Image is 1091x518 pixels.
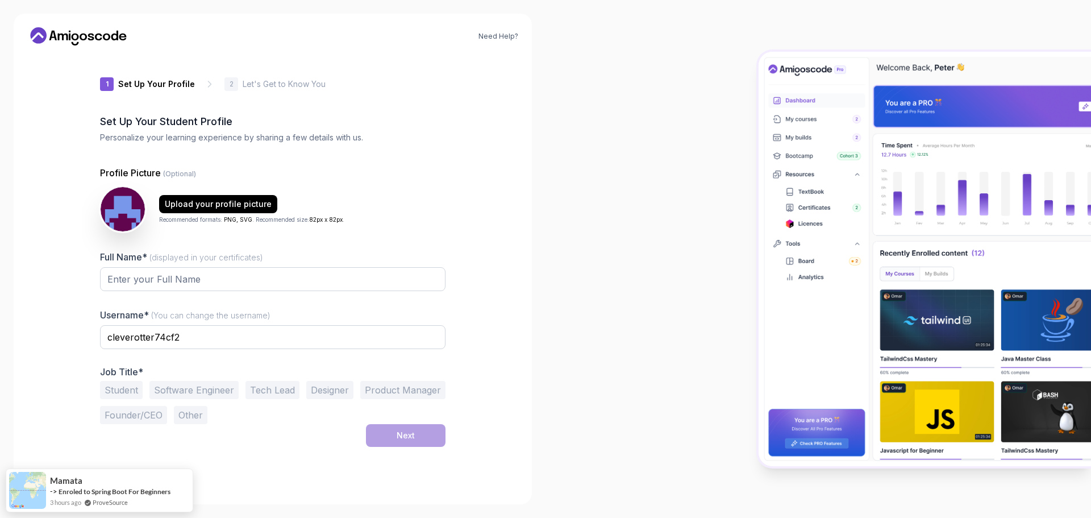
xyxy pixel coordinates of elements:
a: Need Help? [478,32,518,41]
p: 2 [230,81,234,88]
label: Username* [100,309,270,321]
input: Enter your Username [100,325,445,349]
label: Full Name* [100,251,263,263]
button: Student [100,381,143,399]
button: Software Engineer [149,381,239,399]
button: Other [174,406,207,424]
span: (You can change the username) [151,310,270,320]
span: 82px x 82px [309,216,343,223]
img: provesource social proof notification image [9,472,46,509]
span: (displayed in your certificates) [149,252,263,262]
button: Founder/CEO [100,406,167,424]
p: Job Title* [100,366,445,378]
span: Mamata [50,476,82,486]
input: Enter your Full Name [100,267,445,291]
p: Profile Picture [100,166,445,180]
button: Designer [306,381,353,399]
span: PNG, SVG [224,216,252,223]
p: Let's Get to Know You [243,78,326,90]
button: Product Manager [360,381,445,399]
div: Next [397,430,415,441]
p: Recommended formats: . Recommended size: . [159,216,344,224]
h2: Set Up Your Student Profile [100,114,445,130]
span: (Optional) [163,169,196,178]
button: Upload your profile picture [159,195,277,213]
span: 3 hours ago [50,498,81,507]
img: Amigoscode Dashboard [759,52,1091,466]
div: Upload your profile picture [165,198,272,210]
a: Enroled to Spring Boot For Beginners [59,487,170,496]
a: ProveSource [93,498,128,507]
button: Tech Lead [245,381,299,399]
button: Next [366,424,445,447]
p: 1 [106,81,109,88]
span: -> [50,487,57,496]
img: user profile image [101,187,145,231]
p: Personalize your learning experience by sharing a few details with us. [100,132,445,143]
p: Set Up Your Profile [118,78,195,90]
a: Home link [27,27,130,45]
